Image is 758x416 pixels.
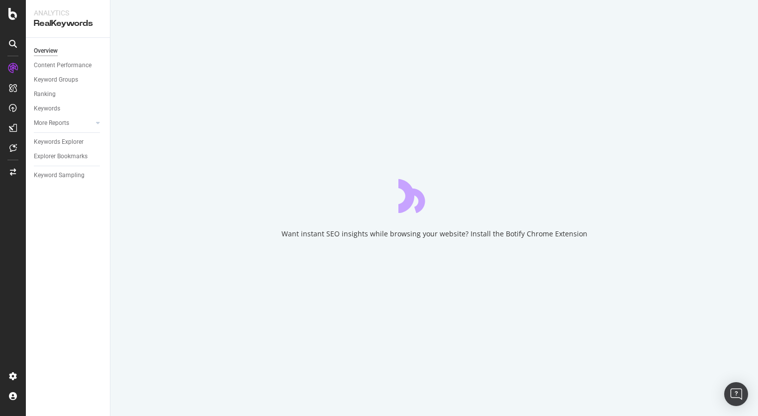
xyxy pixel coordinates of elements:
[34,170,103,181] a: Keyword Sampling
[34,89,56,100] div: Ranking
[34,46,58,56] div: Overview
[34,18,102,29] div: RealKeywords
[34,104,60,114] div: Keywords
[34,170,85,181] div: Keyword Sampling
[34,104,103,114] a: Keywords
[34,137,103,147] a: Keywords Explorer
[34,118,69,128] div: More Reports
[34,75,78,85] div: Keyword Groups
[34,118,93,128] a: More Reports
[34,151,88,162] div: Explorer Bookmarks
[282,229,587,239] div: Want instant SEO insights while browsing your website? Install the Botify Chrome Extension
[34,75,103,85] a: Keyword Groups
[34,46,103,56] a: Overview
[398,177,470,213] div: animation
[724,382,748,406] div: Open Intercom Messenger
[34,60,92,71] div: Content Performance
[34,89,103,100] a: Ranking
[34,60,103,71] a: Content Performance
[34,8,102,18] div: Analytics
[34,137,84,147] div: Keywords Explorer
[34,151,103,162] a: Explorer Bookmarks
